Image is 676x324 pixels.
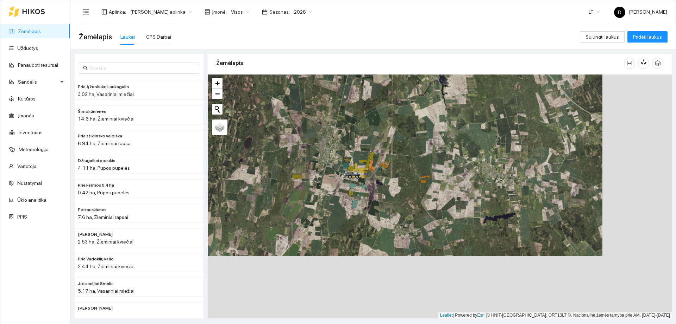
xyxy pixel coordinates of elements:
[17,45,38,51] a: Užduotys
[18,62,58,68] a: Panaudoti resursai
[78,165,130,171] span: 4.11 ha, Pupos pupelės
[78,141,132,146] span: 6.94 ha, Žieminiai rapsai
[78,108,106,115] span: Šimoliūnienės
[78,84,129,90] span: Prie Ąžuoliuko Laukagalio
[17,214,27,220] a: PPIS
[79,31,112,43] span: Žemėlapis
[78,264,134,269] span: 2.44 ha, Žieminiai kviečiai
[618,7,621,18] span: D
[212,8,227,16] span: Įmonė :
[78,116,134,122] span: 14.6 ha, Žieminiai kviečiai
[294,7,312,17] span: 2026
[78,231,113,238] span: Prie Svajūno
[78,182,114,189] span: Prie Fermos 0,4 ha
[18,28,41,34] a: Žemėlapis
[627,34,668,40] a: Pridėti laukus
[78,157,115,164] span: Džiugailiai posukis
[212,89,223,99] a: Zoom out
[78,239,133,245] span: 2.53 ha, Žieminiai kviečiai
[120,33,135,41] div: Laukai
[17,163,38,169] a: Vartotojai
[19,147,49,152] a: Meteorologija
[83,66,88,71] span: search
[438,312,672,318] div: | Powered by © HNIT-[GEOGRAPHIC_DATA]; ORT10LT ©, Nacionalinė žemės tarnyba prie AM, [DATE]-[DATE]
[109,8,126,16] span: Aplinka :
[212,104,223,115] button: Initiate a new search
[262,9,268,15] span: calendar
[212,78,223,89] a: Zoom in
[586,33,619,41] span: Sujungti laukus
[78,133,122,140] span: Prie stiklinsko valdiška
[624,58,635,69] button: column-width
[17,180,42,186] a: Nustatymai
[78,288,134,294] span: 5.17 ha, Vasariniai miežiai
[78,214,128,220] span: 7.6 ha, Žieminiai rapsai
[78,190,130,195] span: 0.42 ha, Pupos pupelės
[440,313,453,318] a: Leaflet
[269,8,290,16] span: Sezonas :
[486,313,487,318] span: |
[83,9,89,15] span: menu-fold
[89,64,195,72] input: Paieška
[146,33,171,41] div: GPS Darbai
[215,89,220,98] span: −
[19,130,43,135] a: Inventorius
[627,31,668,43] button: Pridėti laukus
[78,207,106,213] span: Petrauskienės
[17,197,46,203] a: Ūkio analitika
[580,31,625,43] button: Sujungti laukus
[78,256,114,263] span: Prie Vadoklių kelio
[477,313,485,318] a: Esri
[18,113,34,118] a: Įmonės
[205,9,210,15] span: shop
[231,7,249,17] span: Visos
[78,305,113,312] span: Prie Ažuoliuko
[130,7,192,17] span: Donato Grakausko aplinka
[614,9,667,15] span: [PERSON_NAME]
[216,53,624,73] div: Žemėlapis
[589,7,600,17] span: LT
[78,91,134,97] span: 3.02 ha, Vasariniai miežiai
[580,34,625,40] a: Sujungti laukus
[633,33,662,41] span: Pridėti laukus
[79,5,93,19] button: menu-fold
[215,79,220,88] span: +
[212,119,227,135] a: Layers
[78,280,113,287] span: Jotainėliai Smėlis
[101,9,107,15] span: layout
[18,96,36,102] a: Kultūros
[18,75,58,89] span: Sandėlis
[624,60,635,66] span: column-width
